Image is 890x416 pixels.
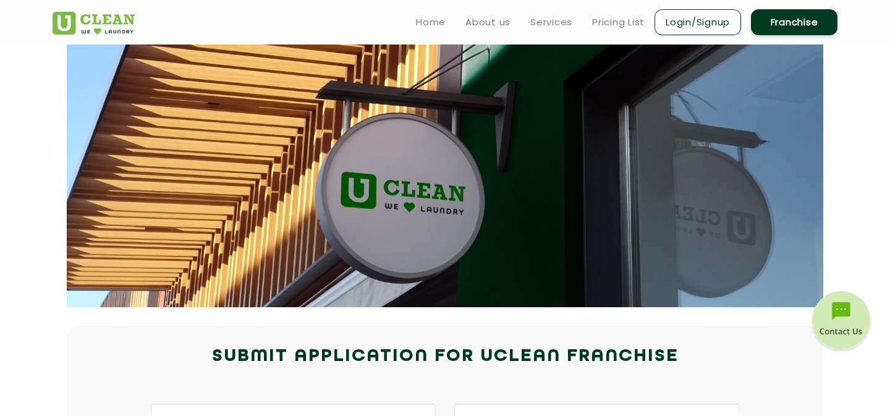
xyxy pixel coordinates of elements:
[810,291,872,353] img: contact-btn
[530,15,572,30] a: Services
[751,9,837,35] a: Franchise
[465,15,511,30] a: About us
[53,342,837,371] h2: Submit Application for UCLEAN FRANCHISE
[655,9,741,35] a: Login/Signup
[416,15,446,30] a: Home
[592,15,645,30] a: Pricing List
[53,12,135,35] img: UClean Laundry and Dry Cleaning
